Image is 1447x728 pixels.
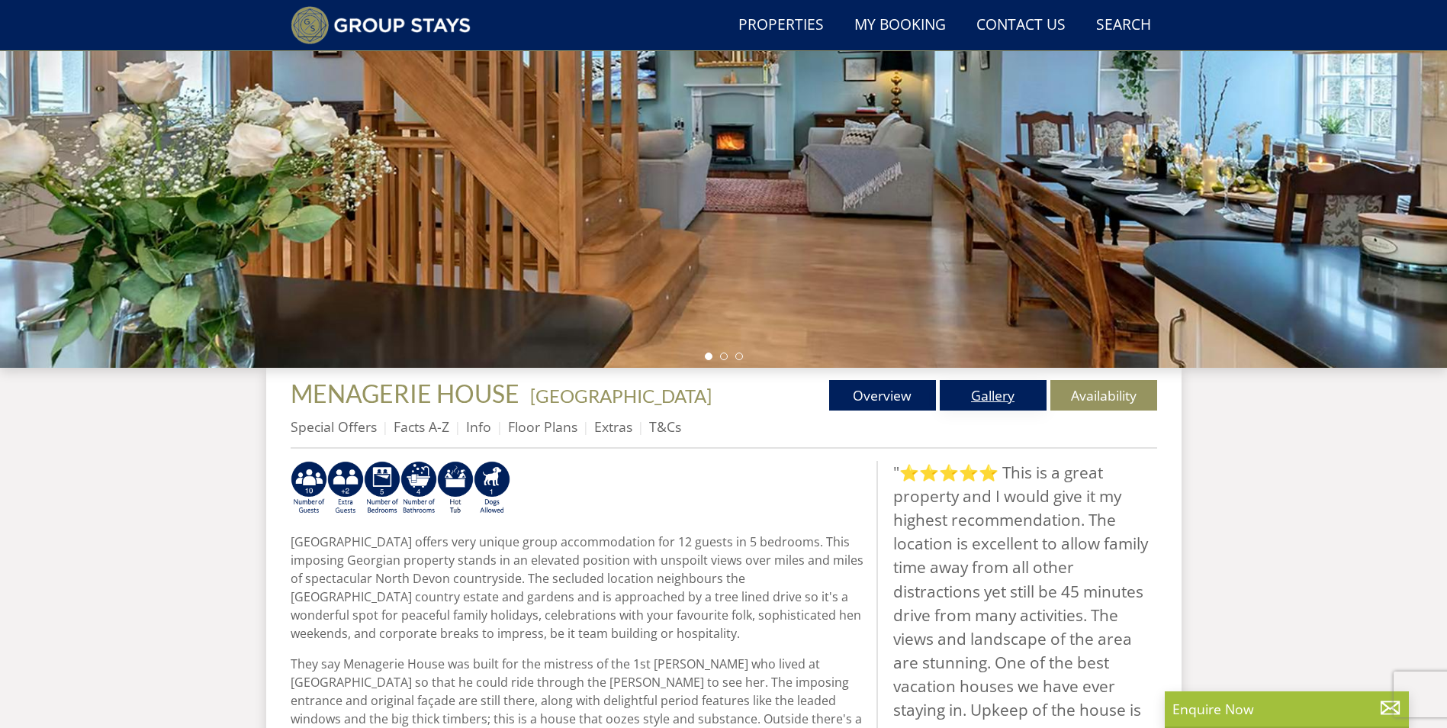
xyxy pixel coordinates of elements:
[848,8,952,43] a: My Booking
[524,385,712,407] span: -
[291,378,519,408] span: MENAGERIE HOUSE
[327,461,364,516] img: AD_4nXeP6WuvG491uY6i5ZIMhzz1N248Ei-RkDHdxvvjTdyF2JXhbvvI0BrTCyeHgyWBEg8oAgd1TvFQIsSlzYPCTB7K21VoI...
[508,417,577,436] a: Floor Plans
[437,461,474,516] img: AD_4nXcpX5uDwed6-YChlrI2BYOgXwgg3aqYHOhRm0XfZB-YtQW2NrmeCr45vGAfVKUq4uWnc59ZmEsEzoF5o39EWARlT1ewO...
[291,533,864,643] p: [GEOGRAPHIC_DATA] offers very unique group accommodation for 12 guests in 5 bedrooms. This imposi...
[649,417,681,436] a: T&Cs
[291,378,524,408] a: MENAGERIE HOUSE
[394,417,449,436] a: Facts A-Z
[732,8,830,43] a: Properties
[466,417,491,436] a: Info
[364,461,400,516] img: AD_4nXdbpp640i7IVFfqLTtqWv0Ghs4xmNECk-ef49VdV_vDwaVrQ5kQ5qbfts81iob6kJkelLjJ-SykKD7z1RllkDxiBG08n...
[829,380,936,411] a: Overview
[400,461,437,516] img: AD_4nXeeKAYjkuG3a2x-X3hFtWJ2Y0qYZCJFBdSEqgvIh7i01VfeXxaPOSZiIn67hladtl6xx588eK4H21RjCP8uLcDwdSe_I...
[291,461,327,516] img: AD_4nXcjZZilil9957s1EuoigEc7YoL1i3omIF2Nph7BBMCC_P_Btqq1bUlBOovU15nE_hDdWFgcJsXzgNYb5VQEIxrsNeQ5U...
[1050,380,1157,411] a: Availability
[1172,699,1401,719] p: Enquire Now
[1090,8,1157,43] a: Search
[530,385,712,407] a: [GEOGRAPHIC_DATA]
[291,417,377,436] a: Special Offers
[291,6,471,44] img: Group Stays
[474,461,510,516] img: AD_4nXeEipi_F3q1Yj6bZlze3jEsUK6_7_3WtbLY1mWTnHN9JZSYYFCQEDZx02JbD7SocKMjZ8qjPHIa5G67Ebl9iTbBrBR15...
[970,8,1072,43] a: Contact Us
[940,380,1047,411] a: Gallery
[594,417,632,436] a: Extras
